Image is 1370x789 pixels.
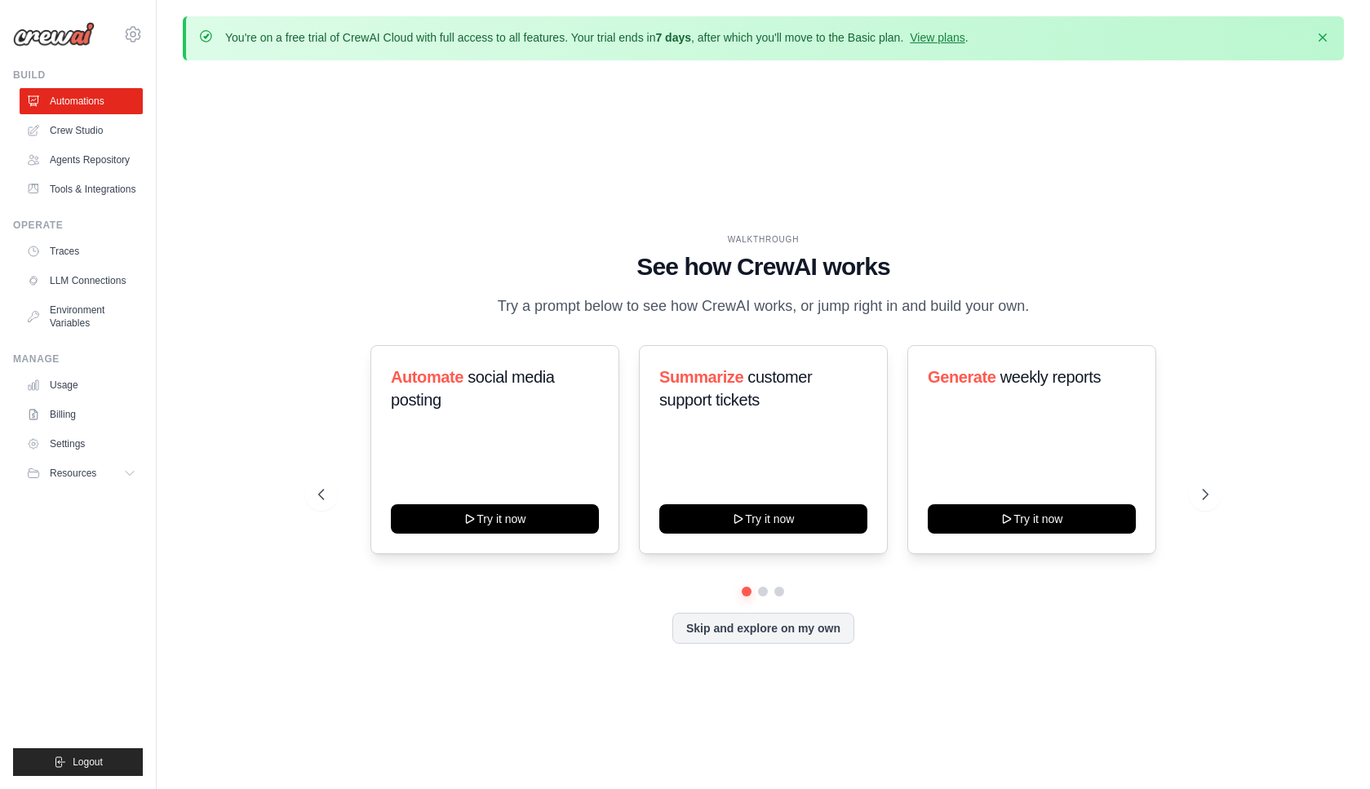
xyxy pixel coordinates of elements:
[910,31,964,44] a: View plans
[20,238,143,264] a: Traces
[20,147,143,173] a: Agents Repository
[928,504,1136,534] button: Try it now
[20,268,143,294] a: LLM Connections
[20,460,143,486] button: Resources
[391,368,555,409] span: social media posting
[50,467,96,480] span: Resources
[659,368,812,409] span: customer support tickets
[672,613,854,644] button: Skip and explore on my own
[928,368,996,386] span: Generate
[489,295,1037,318] p: Try a prompt below to see how CrewAI works, or jump right in and build your own.
[13,748,143,776] button: Logout
[225,29,969,46] p: You're on a free trial of CrewAI Cloud with full access to all features. Your trial ends in , aft...
[13,69,143,82] div: Build
[318,252,1208,281] h1: See how CrewAI works
[659,368,743,386] span: Summarize
[13,219,143,232] div: Operate
[20,297,143,336] a: Environment Variables
[1000,368,1101,386] span: weekly reports
[659,504,867,534] button: Try it now
[20,431,143,457] a: Settings
[13,352,143,366] div: Manage
[20,88,143,114] a: Automations
[20,176,143,202] a: Tools & Integrations
[20,117,143,144] a: Crew Studio
[391,504,599,534] button: Try it now
[20,401,143,428] a: Billing
[391,368,463,386] span: Automate
[73,756,103,769] span: Logout
[13,22,95,47] img: Logo
[655,31,691,44] strong: 7 days
[20,372,143,398] a: Usage
[318,233,1208,246] div: WALKTHROUGH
